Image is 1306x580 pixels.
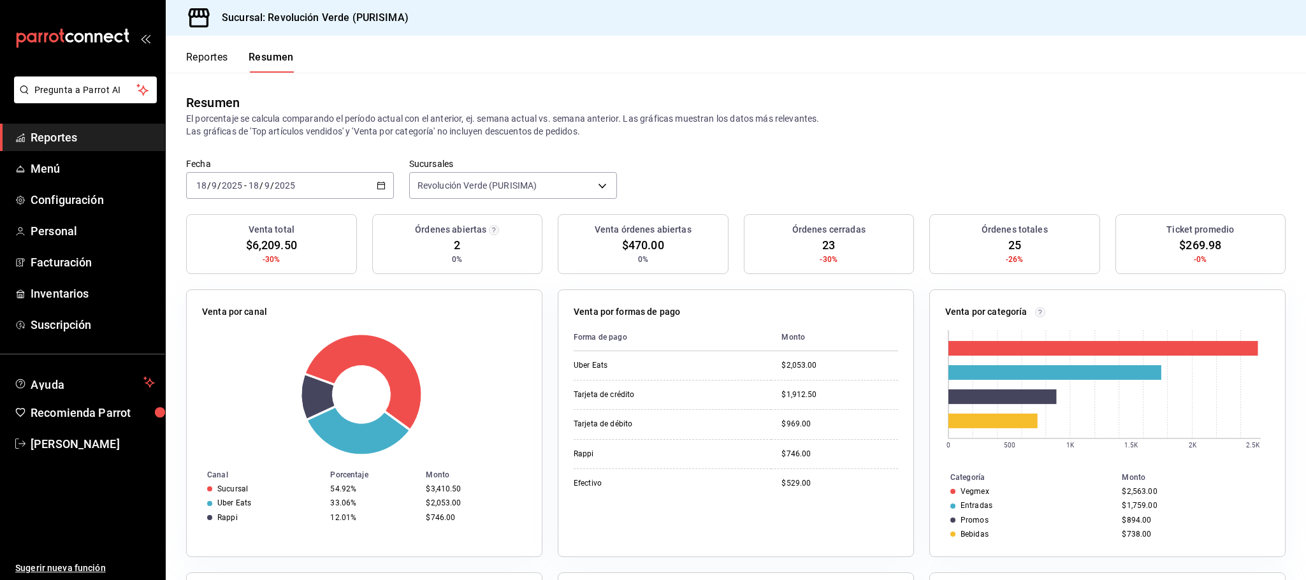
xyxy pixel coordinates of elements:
h3: Venta órdenes abiertas [595,223,692,236]
div: $2,563.00 [1122,487,1264,496]
div: navigation tabs [186,51,294,73]
div: Promos [961,516,989,525]
div: $1,912.50 [781,389,898,400]
div: Tarjeta de débito [574,419,701,430]
input: -- [211,180,217,191]
h3: Ticket promedio [1166,223,1234,236]
div: Resumen [186,93,240,112]
span: 2 [454,236,460,254]
h3: Órdenes cerradas [792,223,866,236]
span: $6,209.50 [246,236,297,254]
div: $2,053.00 [781,360,898,371]
div: Bebidas [961,530,989,539]
h3: Sucursal: Revolución Verde (PURISIMA) [212,10,409,25]
span: $470.00 [622,236,664,254]
text: 500 [1004,442,1015,449]
span: 23 [822,236,835,254]
div: Uber Eats [574,360,701,371]
span: -26% [1006,254,1024,265]
div: $969.00 [781,419,898,430]
div: 12.01% [330,513,416,522]
span: -30% [820,254,838,265]
div: $894.00 [1122,516,1264,525]
button: Pregunta a Parrot AI [14,76,157,103]
th: Categoría [930,470,1117,484]
th: Canal [187,468,325,482]
label: Fecha [186,159,394,168]
div: $738.00 [1122,530,1264,539]
span: Menú [31,160,155,177]
span: Configuración [31,191,155,208]
div: $746.00 [781,449,898,460]
button: Resumen [249,51,294,73]
h3: Órdenes abiertas [415,223,486,236]
input: ---- [221,180,243,191]
div: $1,759.00 [1122,501,1264,510]
span: Pregunta a Parrot AI [34,83,137,97]
input: ---- [274,180,296,191]
span: / [259,180,263,191]
span: / [270,180,274,191]
span: Inventarios [31,285,155,302]
text: 2.5K [1246,442,1260,449]
div: 54.92% [330,484,416,493]
div: Entradas [961,501,992,510]
div: Rappi [217,513,238,522]
span: 25 [1008,236,1021,254]
div: $3,410.50 [426,484,521,493]
button: Reportes [186,51,228,73]
span: Sugerir nueva función [15,562,155,575]
p: Venta por formas de pago [574,305,680,319]
text: 0 [947,442,950,449]
span: 0% [452,254,462,265]
span: Revolución Verde (PURISIMA) [417,179,537,192]
div: $746.00 [426,513,521,522]
div: Uber Eats [217,498,251,507]
button: open_drawer_menu [140,33,150,43]
div: Rappi [574,449,701,460]
text: 1K [1066,442,1075,449]
text: 2K [1189,442,1197,449]
span: 0% [638,254,648,265]
h3: Venta total [249,223,294,236]
span: -0% [1194,254,1207,265]
input: -- [264,180,270,191]
input: -- [196,180,207,191]
div: Vegmex [961,487,989,496]
span: -30% [263,254,280,265]
span: Ayuda [31,375,138,390]
span: Recomienda Parrot [31,404,155,421]
th: Monto [421,468,542,482]
th: Monto [1117,470,1284,484]
input: -- [248,180,259,191]
div: $529.00 [781,478,898,489]
span: / [217,180,221,191]
span: Facturación [31,254,155,271]
span: Personal [31,222,155,240]
p: Venta por canal [202,305,267,319]
span: Reportes [31,129,155,146]
div: Sucursal [217,484,248,493]
span: $269.98 [1179,236,1221,254]
p: Venta por categoría [945,305,1027,319]
label: Sucursales [409,159,617,168]
p: El porcentaje se calcula comparando el período actual con el anterior, ej. semana actual vs. sema... [186,112,1286,138]
text: 1.5K [1124,442,1138,449]
th: Porcentaje [325,468,421,482]
h3: Órdenes totales [982,223,1048,236]
div: Tarjeta de crédito [574,389,701,400]
span: - [244,180,247,191]
th: Monto [771,324,898,351]
span: Suscripción [31,316,155,333]
div: Efectivo [574,478,701,489]
a: Pregunta a Parrot AI [9,92,157,106]
div: $2,053.00 [426,498,521,507]
th: Forma de pago [574,324,771,351]
span: [PERSON_NAME] [31,435,155,453]
div: 33.06% [330,498,416,507]
span: / [207,180,211,191]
